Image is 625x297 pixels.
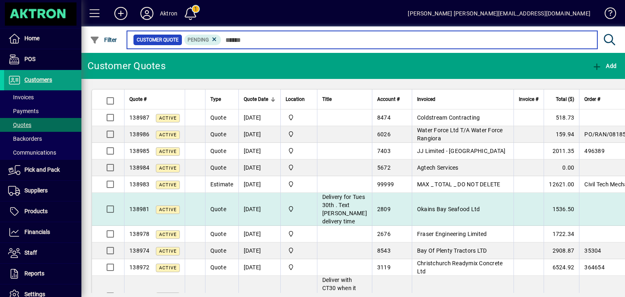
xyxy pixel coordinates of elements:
span: 35304 [584,247,601,254]
span: Estimate [210,181,234,188]
span: MAX _ TOTAL _ DO NOT DELETE [417,181,500,188]
span: Quote [210,247,226,254]
a: Knowledge Base [599,2,615,28]
span: Quote [210,131,226,138]
span: 138987 [129,114,150,121]
span: Central [286,130,312,139]
span: Delivery for Tues 30th . Text [PERSON_NAME] delivery time [322,194,367,225]
span: Suppliers [24,187,48,194]
span: Customers [24,76,52,83]
span: 138985 [129,148,150,154]
span: Invoices [8,94,34,100]
span: Backorders [8,135,42,142]
span: Staff [24,249,37,256]
span: Quote [210,206,226,212]
a: Communications [4,146,81,159]
span: Coldstream Contracting [417,114,480,121]
a: Financials [4,222,81,242]
span: Central [286,246,312,255]
a: Payments [4,104,81,118]
span: Active [159,232,177,237]
div: Customer Quotes [87,59,166,72]
span: 5672 [377,164,391,171]
span: Agtech Services [417,164,459,171]
td: [DATE] [238,226,280,242]
span: Bay Of Plenty Tractors LTD [417,247,487,254]
span: Quote [210,164,226,171]
mat-chip: Pending Status: Pending [184,35,221,45]
span: Filter [90,37,117,43]
span: Fraser Engineering Limited [417,231,487,237]
button: Add [590,59,618,73]
td: [DATE] [238,193,280,226]
span: Location [286,95,305,104]
td: 1722.34 [544,226,579,242]
a: Backorders [4,132,81,146]
span: Communications [8,149,56,156]
div: Quote # [129,95,180,104]
span: Quote # [129,95,146,104]
span: Active [159,116,177,121]
span: 138974 [129,247,150,254]
a: Invoices [4,90,81,104]
span: Total ($) [556,95,574,104]
span: Customer Quote [137,36,179,44]
div: [PERSON_NAME] [PERSON_NAME][EMAIL_ADDRESS][DOMAIN_NAME] [408,7,590,20]
a: Pick and Pack [4,160,81,180]
span: Active [159,182,177,188]
span: Central [286,146,312,155]
span: 138978 [129,231,150,237]
span: Christchurch Readymix Concrete Ltd [417,260,503,275]
span: 3119 [377,264,391,271]
span: Active [159,149,177,154]
span: Payments [8,108,39,114]
span: 2809 [377,206,391,212]
span: 138984 [129,164,150,171]
div: Location [286,95,312,104]
span: POS [24,56,35,62]
span: Quote [210,264,226,271]
span: Home [24,35,39,41]
td: 1536.50 [544,193,579,226]
span: 7403 [377,148,391,154]
td: 12621.00 [544,176,579,193]
td: 518.73 [544,109,579,126]
span: Active [159,249,177,254]
a: Quotes [4,118,81,132]
td: [DATE] [238,242,280,259]
span: Quotes [8,122,31,128]
td: [DATE] [238,259,280,276]
span: 496389 [584,148,605,154]
td: 2908.87 [544,242,579,259]
td: [DATE] [238,109,280,126]
td: 2011.35 [544,143,579,159]
span: Products [24,208,48,214]
button: Add [108,6,134,21]
a: POS [4,49,81,70]
span: 138981 [129,206,150,212]
div: Aktron [160,7,177,20]
div: Account # [377,95,407,104]
span: Active [159,166,177,171]
a: Home [4,28,81,49]
span: Order # [584,95,600,104]
span: Invoice # [519,95,538,104]
span: Title [322,95,332,104]
span: 8474 [377,114,391,121]
span: Add [592,63,616,69]
span: Central [286,163,312,172]
span: Quote Date [244,95,268,104]
span: Central [286,180,312,189]
span: Active [159,132,177,138]
span: 138983 [129,181,150,188]
div: Invoiced [417,95,509,104]
td: [DATE] [238,143,280,159]
a: Suppliers [4,181,81,201]
td: 0.00 [544,159,579,176]
div: Quote Date [244,95,275,104]
span: 99999 [377,181,394,188]
td: [DATE] [238,176,280,193]
span: Account # [377,95,400,104]
span: JJ Limited - [GEOGRAPHIC_DATA] [417,148,506,154]
span: 2676 [377,231,391,237]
